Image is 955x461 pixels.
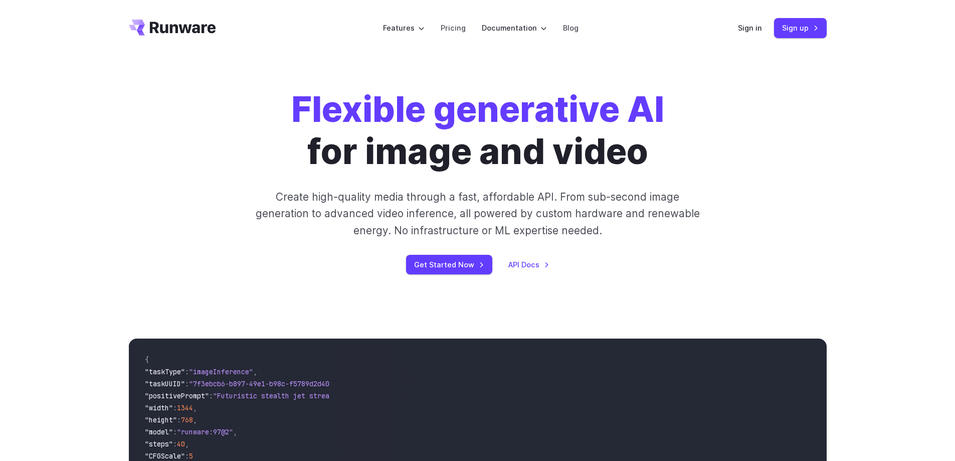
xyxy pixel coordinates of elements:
[129,20,216,36] a: Go to /
[254,189,701,239] p: Create high-quality media through a fast, affordable API. From sub-second image generation to adv...
[189,379,341,388] span: "7f3ebcb6-b897-49e1-b98c-f5789d2d40d7"
[508,259,549,270] a: API Docs
[406,255,492,274] a: Get Started Now
[253,367,257,376] span: ,
[177,415,181,424] span: :
[185,367,189,376] span: :
[145,415,177,424] span: "height"
[177,427,233,436] span: "runware:97@2"
[383,22,425,34] label: Features
[738,22,762,34] a: Sign in
[774,18,827,38] a: Sign up
[193,415,197,424] span: ,
[563,22,579,34] a: Blog
[173,403,177,412] span: :
[145,379,185,388] span: "taskUUID"
[189,367,253,376] span: "imageInference"
[482,22,547,34] label: Documentation
[145,367,185,376] span: "taskType"
[185,379,189,388] span: :
[441,22,466,34] a: Pricing
[209,391,213,400] span: :
[291,88,664,173] h1: for image and video
[177,403,193,412] span: 1344
[193,403,197,412] span: ,
[173,427,177,436] span: :
[233,427,237,436] span: ,
[145,403,173,412] span: "width"
[185,439,189,448] span: ,
[145,355,149,364] span: {
[181,415,193,424] span: 768
[189,451,193,460] span: 5
[185,451,189,460] span: :
[291,88,664,130] strong: Flexible generative AI
[145,439,173,448] span: "steps"
[173,439,177,448] span: :
[213,391,578,400] span: "Futuristic stealth jet streaking through a neon-lit cityscape with glowing purple exhaust"
[145,427,173,436] span: "model"
[177,439,185,448] span: 40
[145,391,209,400] span: "positivePrompt"
[145,451,185,460] span: "CFGScale"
